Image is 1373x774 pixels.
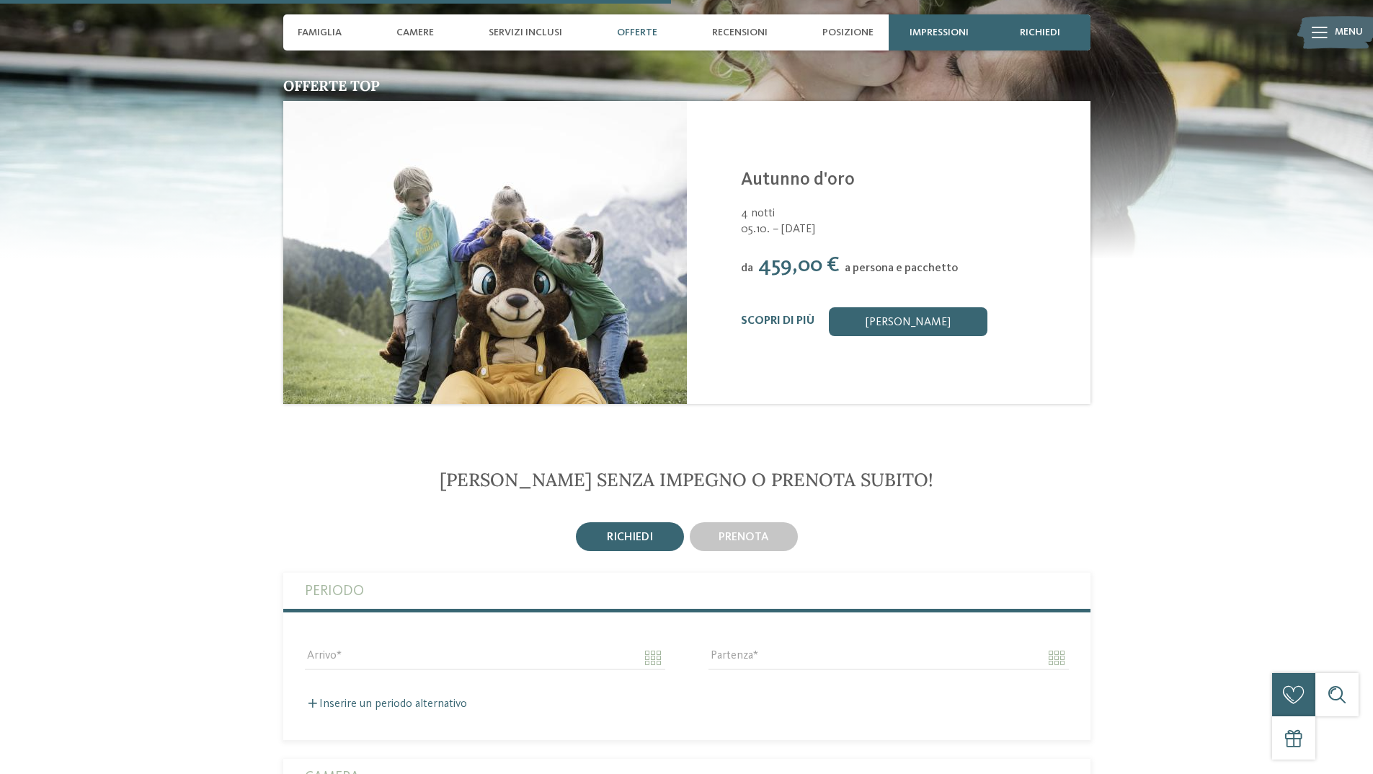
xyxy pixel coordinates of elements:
span: [PERSON_NAME] senza impegno o prenota subito! [440,468,933,491]
span: da [741,263,753,274]
a: [PERSON_NAME] [829,307,987,336]
span: Servizi inclusi [489,27,562,39]
span: a persona e pacchetto [845,263,958,274]
span: richiedi [607,532,653,543]
span: Posizione [822,27,874,39]
span: Offerte top [283,76,380,94]
span: Impressioni [910,27,969,39]
span: Famiglia [298,27,342,39]
span: prenota [719,532,769,543]
label: Periodo [305,573,1069,609]
span: 05.10. – [DATE] [741,221,1072,237]
span: Camere [396,27,434,39]
span: 459,00 € [758,255,840,276]
span: 4 notti [741,208,775,219]
a: Scopri di più [741,315,814,327]
span: richiedi [1020,27,1060,39]
a: Autunno d'oro [741,171,855,189]
span: Recensioni [712,27,768,39]
span: Offerte [617,27,657,39]
label: Inserire un periodo alternativo [305,698,467,710]
img: Autunno d'oro [283,101,687,404]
